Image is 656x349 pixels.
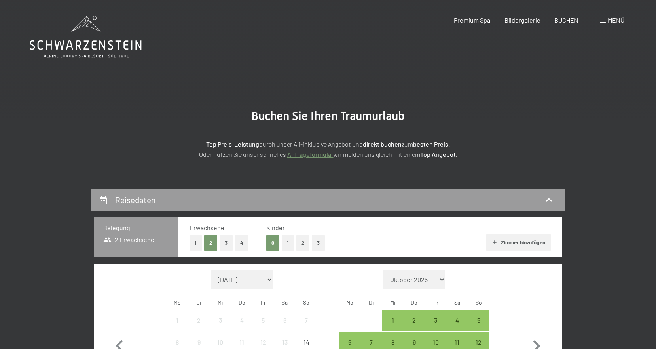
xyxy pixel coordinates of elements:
[103,235,154,244] span: 2 Erwachsene
[504,16,540,24] a: Bildergalerie
[296,317,316,337] div: 7
[231,310,252,331] div: Thu Sep 04 2025
[174,299,181,306] abbr: Montag
[425,310,446,331] div: Anreise möglich
[253,317,273,337] div: 5
[346,299,353,306] abbr: Montag
[296,310,317,331] div: Anreise nicht möglich
[468,310,489,331] div: Sun Oct 05 2025
[468,310,489,331] div: Anreise möglich
[274,310,296,331] div: Sat Sep 06 2025
[252,310,274,331] div: Fri Sep 05 2025
[303,299,309,306] abbr: Sonntag
[425,310,446,331] div: Fri Oct 03 2025
[261,299,266,306] abbr: Freitag
[103,223,169,232] h3: Belegung
[287,151,334,158] a: Anfrageformular
[239,299,245,306] abbr: Donnerstag
[454,299,460,306] abbr: Samstag
[486,234,551,251] button: Zimmer hinzufügen
[252,310,274,331] div: Anreise nicht möglich
[296,235,309,251] button: 2
[382,310,403,331] div: Wed Oct 01 2025
[188,310,209,331] div: Anreise nicht möglich
[369,299,374,306] abbr: Dienstag
[383,317,402,337] div: 1
[413,140,448,148] strong: besten Preis
[426,317,446,337] div: 3
[404,310,425,331] div: Thu Oct 02 2025
[220,235,233,251] button: 3
[190,224,224,231] span: Erwachsene
[446,310,468,331] div: Sat Oct 04 2025
[210,310,231,331] div: Wed Sep 03 2025
[251,109,405,123] span: Buchen Sie Ihren Traumurlaub
[433,299,438,306] abbr: Freitag
[115,195,155,205] h2: Reisedaten
[282,235,294,251] button: 1
[210,317,230,337] div: 3
[130,139,526,159] p: durch unser All-inklusive Angebot und zum ! Oder nutzen Sie unser schnelles wir melden uns gleich...
[382,310,403,331] div: Anreise möglich
[218,299,223,306] abbr: Mittwoch
[204,235,217,251] button: 2
[608,16,624,24] span: Menü
[554,16,578,24] a: BUCHEN
[210,310,231,331] div: Anreise nicht möglich
[196,299,201,306] abbr: Dienstag
[296,310,317,331] div: Sun Sep 07 2025
[447,317,467,337] div: 4
[266,224,285,231] span: Kinder
[188,310,209,331] div: Tue Sep 02 2025
[404,317,424,337] div: 2
[469,317,489,337] div: 5
[275,317,295,337] div: 6
[420,151,457,158] strong: Top Angebot.
[282,299,288,306] abbr: Samstag
[404,310,425,331] div: Anreise möglich
[363,140,402,148] strong: direkt buchen
[390,299,396,306] abbr: Mittwoch
[411,299,417,306] abbr: Donnerstag
[167,310,188,331] div: Mon Sep 01 2025
[167,317,187,337] div: 1
[235,235,248,251] button: 4
[454,16,490,24] a: Premium Spa
[231,310,252,331] div: Anreise nicht möglich
[476,299,482,306] abbr: Sonntag
[190,235,202,251] button: 1
[266,235,279,251] button: 0
[167,310,188,331] div: Anreise nicht möglich
[206,140,259,148] strong: Top Preis-Leistung
[274,310,296,331] div: Anreise nicht möglich
[189,317,209,337] div: 2
[232,317,252,337] div: 4
[446,310,468,331] div: Anreise möglich
[312,235,325,251] button: 3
